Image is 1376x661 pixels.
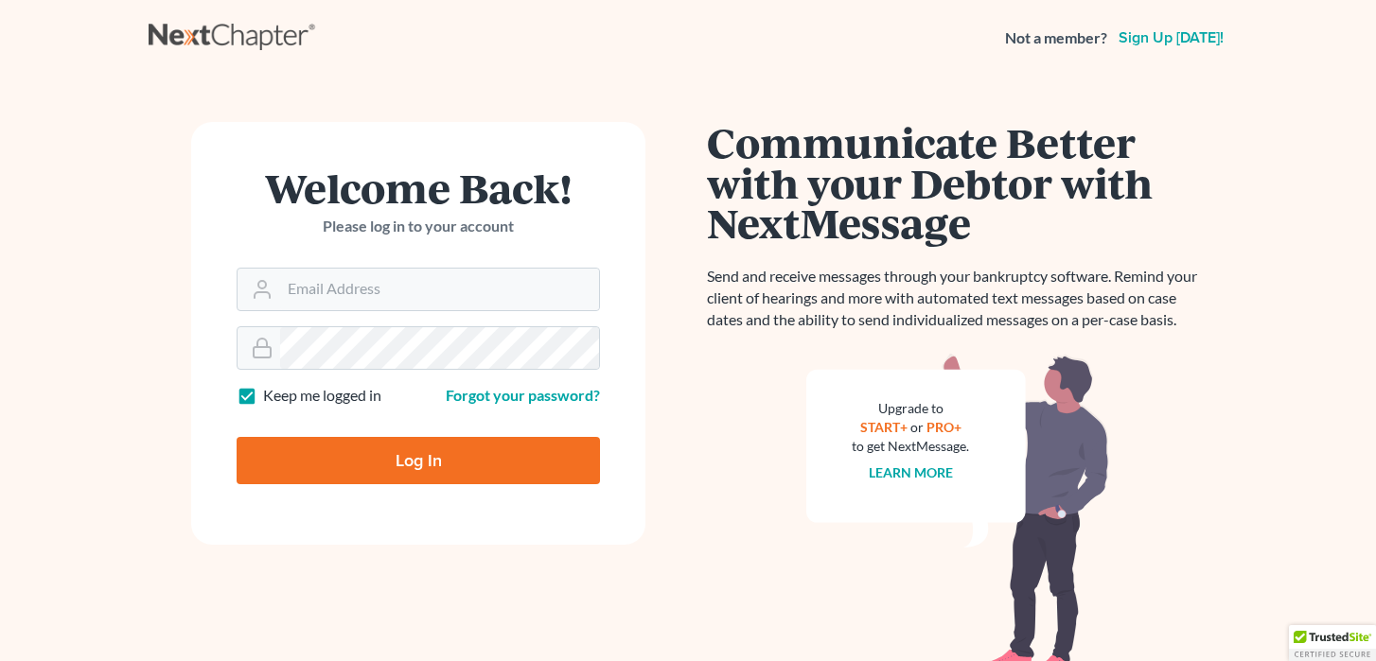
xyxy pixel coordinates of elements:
input: Email Address [280,269,599,310]
div: to get NextMessage. [852,437,969,456]
div: Upgrade to [852,399,969,418]
a: PRO+ [926,419,961,435]
a: Forgot your password? [446,386,600,404]
div: TrustedSite Certified [1289,625,1376,661]
p: Please log in to your account [237,216,600,237]
p: Send and receive messages through your bankruptcy software. Remind your client of hearings and mo... [707,266,1208,331]
strong: Not a member? [1005,27,1107,49]
a: Sign up [DATE]! [1115,30,1227,45]
input: Log In [237,437,600,484]
a: Learn more [869,464,953,480]
span: or [910,419,924,435]
a: START+ [860,419,908,435]
h1: Communicate Better with your Debtor with NextMessage [707,122,1208,243]
h1: Welcome Back! [237,167,600,208]
label: Keep me logged in [263,385,381,407]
